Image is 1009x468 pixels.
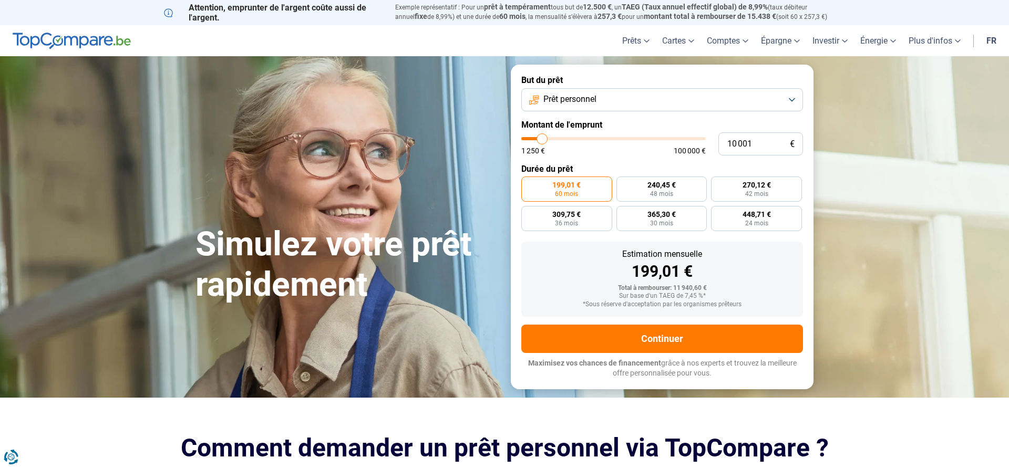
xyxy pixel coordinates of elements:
span: 24 mois [745,220,768,226]
a: Investir [806,25,854,56]
span: TAEG (Taux annuel effectif global) de 8,99% [622,3,768,11]
a: Plus d'infos [902,25,967,56]
label: Durée du prêt [521,164,803,174]
img: TopCompare [13,33,131,49]
span: prêt à tempérament [484,3,551,11]
div: Total à rembourser: 11 940,60 € [530,285,795,292]
span: 36 mois [555,220,578,226]
span: 30 mois [650,220,673,226]
h1: Simulez votre prêt rapidement [195,224,498,305]
a: fr [980,25,1003,56]
span: Prêt personnel [543,93,596,105]
div: *Sous réserve d'acceptation par les organismes prêteurs [530,301,795,308]
span: 365,30 € [647,211,676,218]
a: Comptes [701,25,755,56]
a: Épargne [755,25,806,56]
span: 100 000 € [674,147,706,154]
label: But du prêt [521,75,803,85]
p: Exemple représentatif : Pour un tous but de , un (taux débiteur annuel de 8,99%) et une durée de ... [395,3,845,22]
span: 12.500 € [583,3,612,11]
div: 199,01 € [530,264,795,279]
div: Sur base d'un TAEG de 7,45 %* [530,293,795,300]
h2: Comment demander un prêt personnel via TopCompare ? [164,433,845,462]
span: 199,01 € [552,181,581,189]
div: Estimation mensuelle [530,250,795,258]
span: 270,12 € [743,181,771,189]
span: 42 mois [745,191,768,197]
span: 309,75 € [552,211,581,218]
span: montant total à rembourser de 15.438 € [644,12,776,20]
span: 1 250 € [521,147,545,154]
span: 48 mois [650,191,673,197]
span: 240,45 € [647,181,676,189]
span: fixe [415,12,427,20]
span: 60 mois [499,12,526,20]
span: 448,71 € [743,211,771,218]
label: Montant de l'emprunt [521,120,803,130]
p: grâce à nos experts et trouvez la meilleure offre personnalisée pour vous. [521,358,803,379]
p: Attention, emprunter de l'argent coûte aussi de l'argent. [164,3,383,23]
a: Prêts [616,25,656,56]
button: Prêt personnel [521,88,803,111]
a: Cartes [656,25,701,56]
a: Énergie [854,25,902,56]
span: 257,3 € [598,12,622,20]
span: 60 mois [555,191,578,197]
span: Maximisez vos chances de financement [528,359,661,367]
span: € [790,140,795,149]
button: Continuer [521,325,803,353]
